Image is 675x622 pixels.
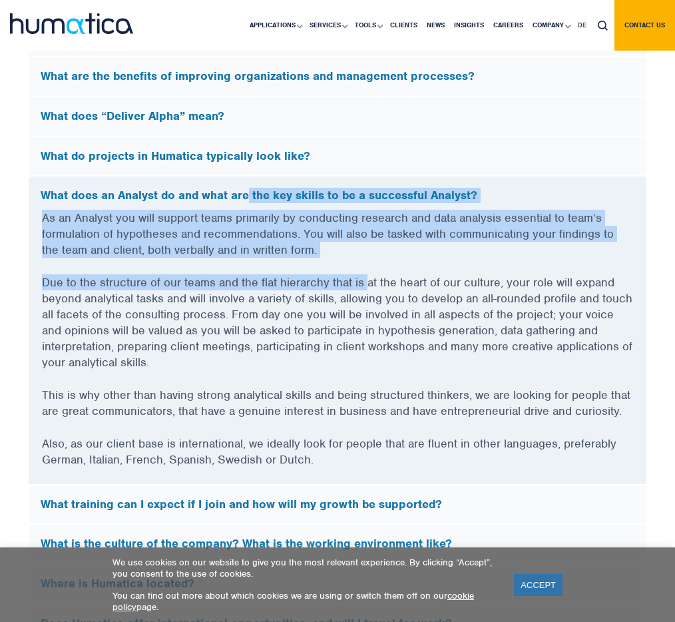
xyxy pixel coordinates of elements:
[598,21,608,31] img: search_icon
[41,149,634,164] h5: What do projects in Humatica typically look like?
[41,497,634,512] h5: What training can I expect if I join and how will my growth be supported?
[41,69,634,84] h5: What are the benefits of improving organizations and management processes?
[42,436,633,484] p: Also, as our client base is international, we ideally look for people that are fluent in other la...
[112,590,474,613] a: cookie policy
[112,590,497,613] p: You can find out more about which cookies we are using or switch them off on our page.
[112,557,497,579] p: We use cookies on our website to give you the most relevant experience. By clicking “Accept”, you...
[41,188,634,203] h5: What does an Analyst do and what are the key skills to be a successful Analyst?
[42,210,633,274] p: As an Analyst you will support teams primarily by conducting research and data analysis essential...
[41,537,634,551] h5: What is the culture of the company? What is the working environment like?
[514,574,562,596] a: ACCEPT
[41,109,634,124] h5: What does “Deliver Alpha” mean?
[10,13,133,34] img: logo
[42,274,633,387] p: Due to the structure of our teams and the flat hierarchy that is at the heart of our culture, you...
[578,21,586,29] span: DE
[42,387,633,436] p: This is why other than having strong analytical skills and being structured thinkers, we are look...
